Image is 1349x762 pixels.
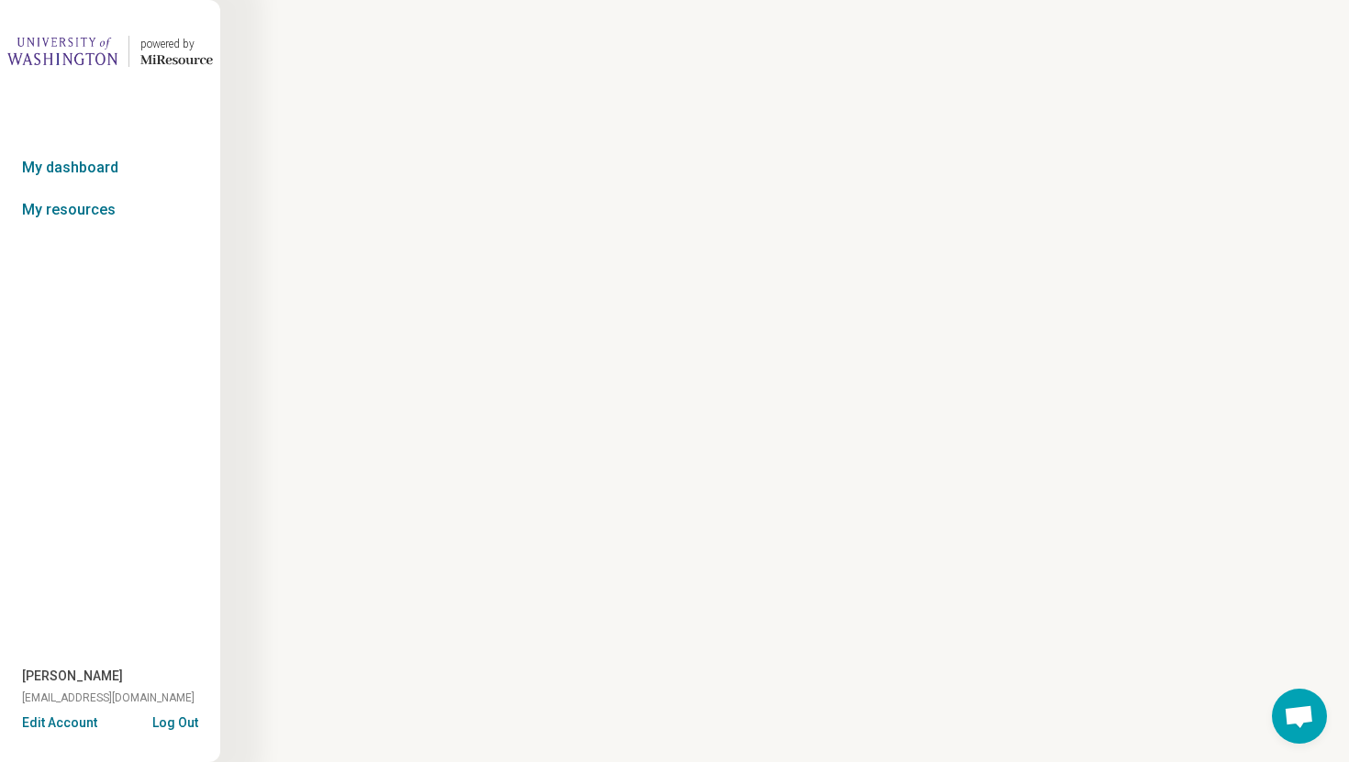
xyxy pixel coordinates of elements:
a: University of Washingtonpowered by [7,29,213,73]
img: University of Washington [7,29,117,73]
div: powered by [140,36,213,52]
a: Open chat [1272,689,1327,744]
span: [PERSON_NAME] [22,667,123,686]
button: Edit Account [22,713,97,733]
span: [EMAIL_ADDRESS][DOMAIN_NAME] [22,690,195,706]
button: Log Out [152,713,198,728]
